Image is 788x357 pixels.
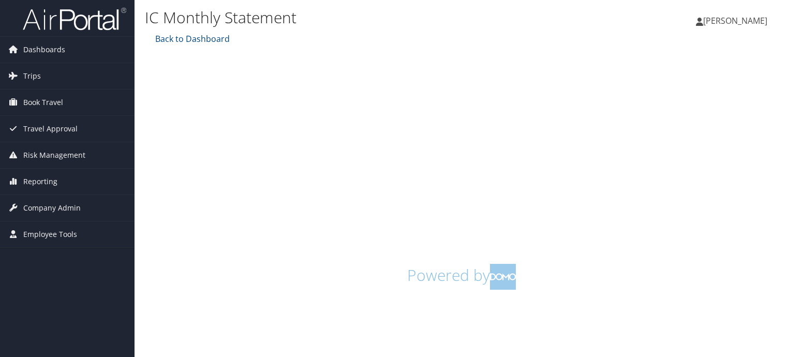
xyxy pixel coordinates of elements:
h1: Powered by [153,264,770,290]
span: [PERSON_NAME] [703,15,767,26]
img: domo-logo.png [490,264,516,290]
a: [PERSON_NAME] [696,5,778,36]
img: airportal-logo.png [23,7,126,31]
span: Employee Tools [23,221,77,247]
span: Reporting [23,169,57,195]
span: Trips [23,63,41,89]
span: Risk Management [23,142,85,168]
span: Book Travel [23,90,63,115]
span: Travel Approval [23,116,78,142]
span: Company Admin [23,195,81,221]
span: Dashboards [23,37,65,63]
h1: IC Monthly Statement [145,7,567,28]
a: Back to Dashboard [153,33,230,44]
